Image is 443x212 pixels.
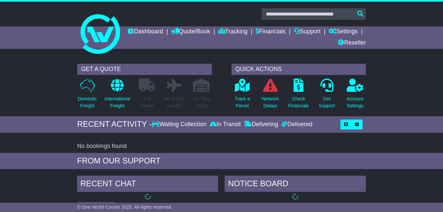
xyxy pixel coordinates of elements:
[77,120,152,129] div: RECENT ACTIVITY -
[329,26,358,38] a: Settings
[235,95,250,109] p: Track a Parcel
[347,95,364,109] p: Account Settings
[234,78,250,113] a: Track aParcel
[262,95,279,109] p: Network Delays
[171,26,210,38] a: Quote/Book
[104,78,130,113] a: InternationalFreight
[77,64,212,75] div: GET A QUOTE
[78,95,97,109] p: Domestic Freight
[346,78,364,113] a: AccountSettings
[77,204,173,210] span: © One World Courier 2025. All rights reserved.
[262,78,279,113] a: NetworkDelays
[165,95,184,109] p: Air & Sea Freight
[78,78,97,113] a: DomesticFreight
[338,38,366,49] a: Reseller
[318,78,335,113] a: GetSupport
[208,121,242,128] div: In Transit
[288,78,309,113] a: CheckFinancials
[294,26,321,38] a: Support
[193,95,210,109] p: Air / Sea Depot
[319,95,335,109] p: Get Support
[232,64,366,75] div: QUICK ACTIONS
[280,121,312,128] div: Delivered
[139,95,155,109] p: Full Loads
[152,121,208,128] div: Waiting Collection
[218,26,247,38] a: Tracking
[105,95,130,109] p: International Freight
[288,95,309,109] p: Check Financials
[77,156,366,166] div: FROM OUR SUPPORT
[256,26,286,38] a: Financials
[77,176,218,194] div: RECENT CHAT
[225,176,366,194] div: NOTICE BOARD
[242,121,280,128] div: Delivering
[77,143,366,150] div: No bookings found
[128,26,163,38] a: Dashboard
